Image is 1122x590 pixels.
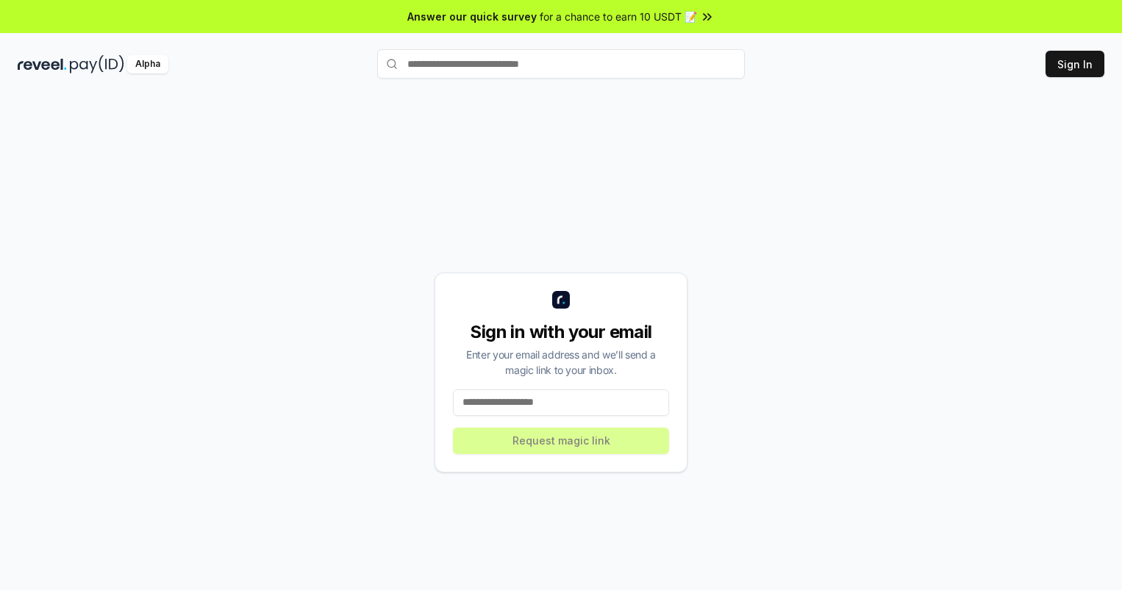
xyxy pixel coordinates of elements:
button: Sign In [1046,51,1104,77]
img: pay_id [70,55,124,73]
span: Answer our quick survey [407,9,537,24]
span: for a chance to earn 10 USDT 📝 [540,9,697,24]
div: Sign in with your email [453,320,669,344]
img: logo_small [552,291,570,309]
div: Enter your email address and we’ll send a magic link to your inbox. [453,347,669,378]
div: Alpha [127,55,168,73]
img: reveel_dark [18,55,67,73]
